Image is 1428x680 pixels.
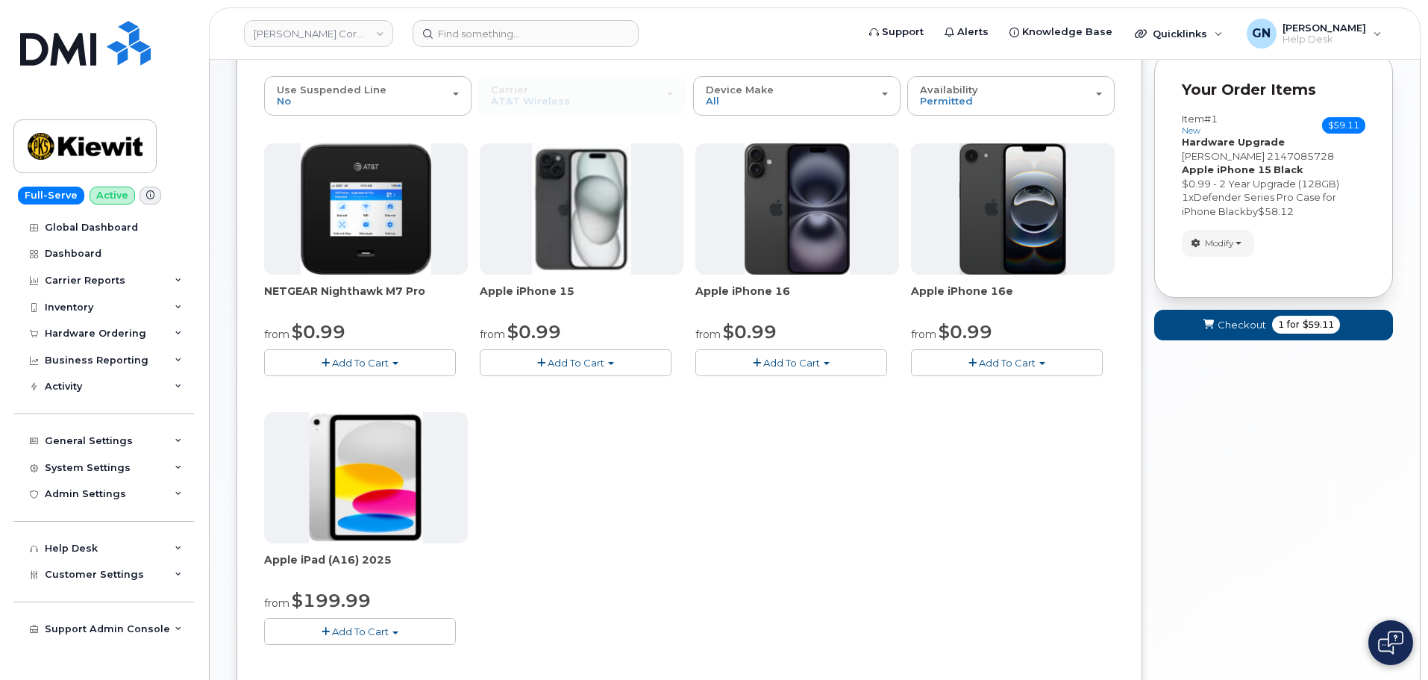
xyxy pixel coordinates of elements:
[244,20,393,47] a: Kiewit Corporation
[1022,25,1112,40] span: Knowledge Base
[959,143,1067,275] img: iphone16e.png
[911,328,936,341] small: from
[301,143,432,275] img: nighthawk_m7_pro.png
[1284,318,1303,331] span: for
[999,17,1123,47] a: Knowledge Base
[957,25,989,40] span: Alerts
[507,321,561,343] span: $0.99
[1182,177,1365,191] div: $0.99 - 2 Year Upgrade (128GB)
[1182,150,1265,162] span: [PERSON_NAME]
[1303,318,1334,331] span: $59.11
[309,412,422,543] img: iPad_A16.PNG
[1182,191,1189,203] span: 1
[264,618,456,644] button: Add To Cart
[480,349,671,375] button: Add To Cart
[1182,163,1271,175] strong: Apple iPhone 15
[264,328,289,341] small: from
[1218,318,1266,332] span: Checkout
[920,95,973,107] span: Permitted
[695,349,887,375] button: Add To Cart
[1322,117,1365,134] span: $59.11
[1258,205,1294,217] span: $58.12
[1204,113,1218,125] span: #1
[1182,230,1254,256] button: Modify
[1182,113,1218,135] h3: Item
[1124,19,1233,49] div: Quicklinks
[1182,190,1365,218] div: x by
[1205,237,1234,250] span: Modify
[1182,79,1365,101] p: Your Order Items
[1278,318,1284,331] span: 1
[920,84,978,96] span: Availability
[723,321,777,343] span: $0.99
[1182,125,1200,136] small: new
[979,357,1036,369] span: Add To Cart
[277,95,291,107] span: No
[264,76,472,115] button: Use Suspended Line No
[264,349,456,375] button: Add To Cart
[1252,25,1271,43] span: GN
[1378,631,1403,655] img: Open chat
[693,76,901,115] button: Device Make All
[532,143,631,275] img: iphone15.jpg
[907,76,1115,115] button: Availability Permitted
[763,357,820,369] span: Add To Cart
[264,596,289,610] small: from
[413,20,639,47] input: Find something...
[1236,19,1392,49] div: Geoffrey Newport
[1154,310,1393,340] button: Checkout 1 for $59.11
[480,328,505,341] small: from
[911,349,1103,375] button: Add To Cart
[277,84,386,96] span: Use Suspended Line
[548,357,604,369] span: Add To Cart
[706,84,774,96] span: Device Make
[859,17,934,47] a: Support
[1153,28,1207,40] span: Quicklinks
[1283,22,1366,34] span: [PERSON_NAME]
[480,284,683,314] div: Apple iPhone 15
[695,328,721,341] small: from
[264,284,468,314] div: NETGEAR Nighthawk M7 Pro
[1283,34,1366,46] span: Help Desk
[1182,136,1285,148] strong: Hardware Upgrade
[1274,163,1303,175] strong: Black
[332,357,389,369] span: Add To Cart
[264,552,468,582] div: Apple iPad (A16) 2025
[934,17,999,47] a: Alerts
[292,321,345,343] span: $0.99
[911,284,1115,314] div: Apple iPhone 16e
[939,321,992,343] span: $0.99
[292,590,371,611] span: $199.99
[332,626,389,637] span: Add To Cart
[706,95,719,107] span: All
[695,284,899,314] div: Apple iPhone 16
[745,143,850,275] img: iphone_16_plus.png
[1182,191,1336,217] span: Defender Series Pro Case for iPhone Black
[882,25,924,40] span: Support
[1267,150,1334,162] span: 2147085728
